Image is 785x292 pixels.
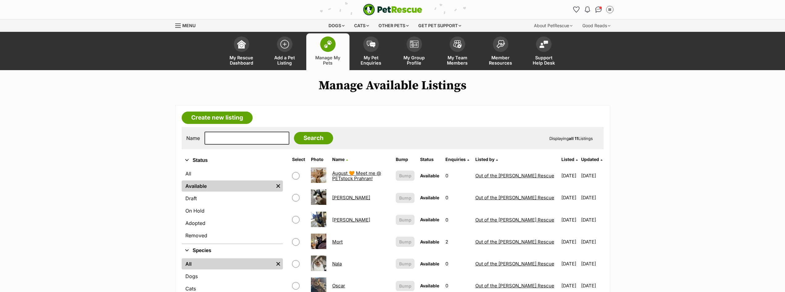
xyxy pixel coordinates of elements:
a: Out of the [PERSON_NAME] Rescue [475,239,554,245]
span: Bump [399,260,411,267]
span: Updated [581,157,599,162]
a: Remove filter [274,258,283,269]
td: 0 [443,165,472,186]
button: Bump [396,171,415,181]
span: Available [420,173,439,178]
span: Listed by [475,157,494,162]
a: My Group Profile [393,33,436,70]
span: Bump [399,172,411,179]
button: Bump [396,259,415,269]
span: Available [420,195,439,200]
img: member-resources-icon-8e73f808a243e03378d46382f2149f9095a855e16c252ad45f914b54edf8863c.svg [496,40,505,48]
a: PetRescue [363,4,422,15]
a: Adopted [182,218,283,229]
span: Name [332,157,345,162]
img: group-profile-icon-3fa3cf56718a62981997c0bc7e787c4b2cf8bcc04b72c1350f741eb67cf2f40e.svg [410,40,419,48]
img: team-members-icon-5396bd8760b3fe7c0b43da4ab00e1e3bb1a5d9ba89233759b79545d2d3fc5d0d.svg [453,40,462,48]
span: Bump [399,195,411,201]
a: Nala [332,261,342,267]
td: [DATE] [559,187,580,208]
div: Cats [350,19,373,32]
td: [DATE] [559,165,580,186]
td: [DATE] [559,253,580,274]
span: Member Resources [487,55,514,66]
th: Status [418,154,442,164]
img: help-desk-icon-fdf02630f3aa405de69fd3d07c3f3aa587a6932b1a1747fa1d2bba05be0121f9.svg [539,40,548,48]
img: manage-my-pets-icon-02211641906a0b7f246fdf0571729dbe1e7629f14944591b6c1af311fb30b64b.svg [324,40,332,48]
td: 0 [443,253,472,274]
a: Draft [182,193,283,204]
span: translation missing: en.admin.listings.index.attributes.enquiries [445,157,466,162]
a: Support Help Desk [522,33,565,70]
th: Bump [393,154,417,164]
td: [DATE] [581,253,603,274]
span: Bump [399,239,411,245]
img: logo-e224e6f780fb5917bec1dbf3a21bbac754714ae5b6737aabdf751b685950b380.svg [363,4,422,15]
a: Name [332,157,348,162]
ul: Account quick links [572,5,615,15]
a: Oscar [332,283,345,289]
td: 0 [443,187,472,208]
img: pet-enquiries-icon-7e3ad2cf08bfb03b45e93fb7055b45f3efa6380592205ae92323e6603595dc1f.svg [367,41,375,48]
button: Bump [396,215,415,225]
a: Out of the [PERSON_NAME] Rescue [475,195,554,201]
a: My Rescue Dashboard [220,33,263,70]
span: Bump [399,217,411,223]
a: Updated [581,157,602,162]
td: [DATE] [559,209,580,231]
a: Menu [175,19,200,31]
a: Removed [182,230,283,241]
a: Enquiries [445,157,469,162]
th: Select [290,154,308,164]
span: Add a Pet Listing [271,55,299,66]
a: My Pet Enquiries [349,33,393,70]
button: Status [182,156,283,164]
a: Out of the [PERSON_NAME] Rescue [475,283,554,289]
button: Notifications [583,5,593,15]
span: Listed [561,157,574,162]
a: Dogs [182,271,283,282]
span: Available [420,283,439,288]
a: All [182,168,283,179]
div: Good Reads [578,19,615,32]
label: Name [186,135,200,141]
a: Manage My Pets [306,33,349,70]
div: Other pets [374,19,413,32]
img: add-pet-listing-icon-0afa8454b4691262ce3f59096e99ab1cd57d4a30225e0717b998d2c9b9846f56.svg [280,40,289,49]
td: [DATE] [581,165,603,186]
a: [PERSON_NAME] [332,195,370,201]
a: Out of the [PERSON_NAME] Rescue [475,261,554,267]
td: [DATE] [559,231,580,252]
button: Bump [396,237,415,247]
a: Available [182,180,274,192]
input: Search [294,132,333,144]
a: Listed [561,157,578,162]
button: My account [605,5,615,15]
a: Mort [332,239,343,245]
a: Create new listing [182,112,253,124]
th: Photo [308,154,329,164]
a: My Team Members [436,33,479,70]
span: Support Help Desk [530,55,558,66]
td: [DATE] [581,231,603,252]
td: [DATE] [581,187,603,208]
img: notifications-46538b983faf8c2785f20acdc204bb7945ddae34d4c08c2a6579f10ce5e182be.svg [585,6,590,13]
a: Favourites [572,5,581,15]
a: All [182,258,274,269]
span: My Pet Enquiries [357,55,385,66]
span: My Team Members [444,55,471,66]
span: My Group Profile [400,55,428,66]
td: 2 [443,231,472,252]
a: Member Resources [479,33,522,70]
span: Manage My Pets [314,55,342,66]
button: Bump [396,281,415,291]
strong: all 11 [569,136,578,141]
a: August 🧡 Meet me @ PETstock Prahran! [332,170,381,181]
span: Available [420,261,439,266]
td: [DATE] [581,209,603,231]
span: Available [420,217,439,222]
div: Dogs [324,19,349,32]
a: On Hold [182,205,283,216]
img: Out of the Woods Administrator profile pic [607,6,613,13]
a: Remove filter [274,180,283,192]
